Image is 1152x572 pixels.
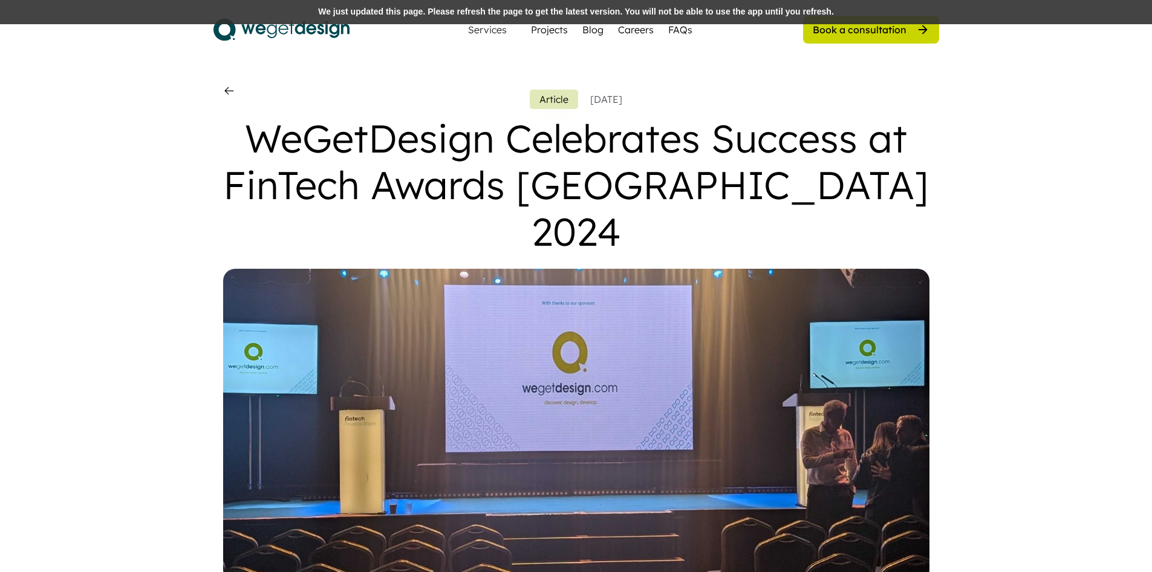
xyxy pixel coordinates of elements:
[590,92,622,107] div: [DATE]
[668,22,692,37] a: FAQs
[618,22,654,37] a: Careers
[531,22,568,37] a: Projects
[813,23,906,36] div: Book a consultation
[213,15,350,45] img: logo.svg
[582,22,604,37] a: Blog
[223,115,929,254] div: WeGetDesign Celebrates Success at FinTech Awards [GEOGRAPHIC_DATA] 2024
[530,90,578,109] button: Article
[463,25,512,35] div: Services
